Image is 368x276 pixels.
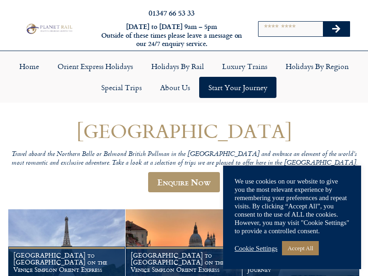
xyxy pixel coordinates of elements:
[100,23,243,48] h6: [DATE] to [DATE] 9am – 5pm Outside of these times please leave a message on our 24/7 enquiry serv...
[282,241,319,255] a: Accept All
[213,56,276,77] a: Luxury Trains
[151,77,199,98] a: About Us
[276,56,358,77] a: Holidays by Region
[323,22,350,36] button: Search
[24,23,74,34] img: Planet Rail Train Holidays Logo
[5,56,363,98] nav: Menu
[235,244,277,253] a: Cookie Settings
[148,172,220,192] a: Enquire Now
[8,120,360,142] h1: [GEOGRAPHIC_DATA]
[10,56,48,77] a: Home
[235,177,350,235] div: We use cookies on our website to give you the most relevant experience by remembering your prefer...
[48,56,142,77] a: Orient Express Holidays
[199,77,276,98] a: Start your Journey
[247,244,354,273] h1: Belmond Britannic Explorer – [GEOGRAPHIC_DATA] To [GEOGRAPHIC_DATA] – 3 night Journey
[8,150,360,167] p: Travel aboard the Northern Belle or Belmond British Pullman in the [GEOGRAPHIC_DATA] and embrace ...
[13,252,120,273] h1: [GEOGRAPHIC_DATA] to [GEOGRAPHIC_DATA] on the Venice Simplon Orient Express
[131,252,237,273] h1: [GEOGRAPHIC_DATA] to [GEOGRAPHIC_DATA] on the Venice Simplon Orient Express
[149,7,195,18] a: 01347 66 53 33
[92,77,151,98] a: Special Trips
[142,56,213,77] a: Holidays by Rail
